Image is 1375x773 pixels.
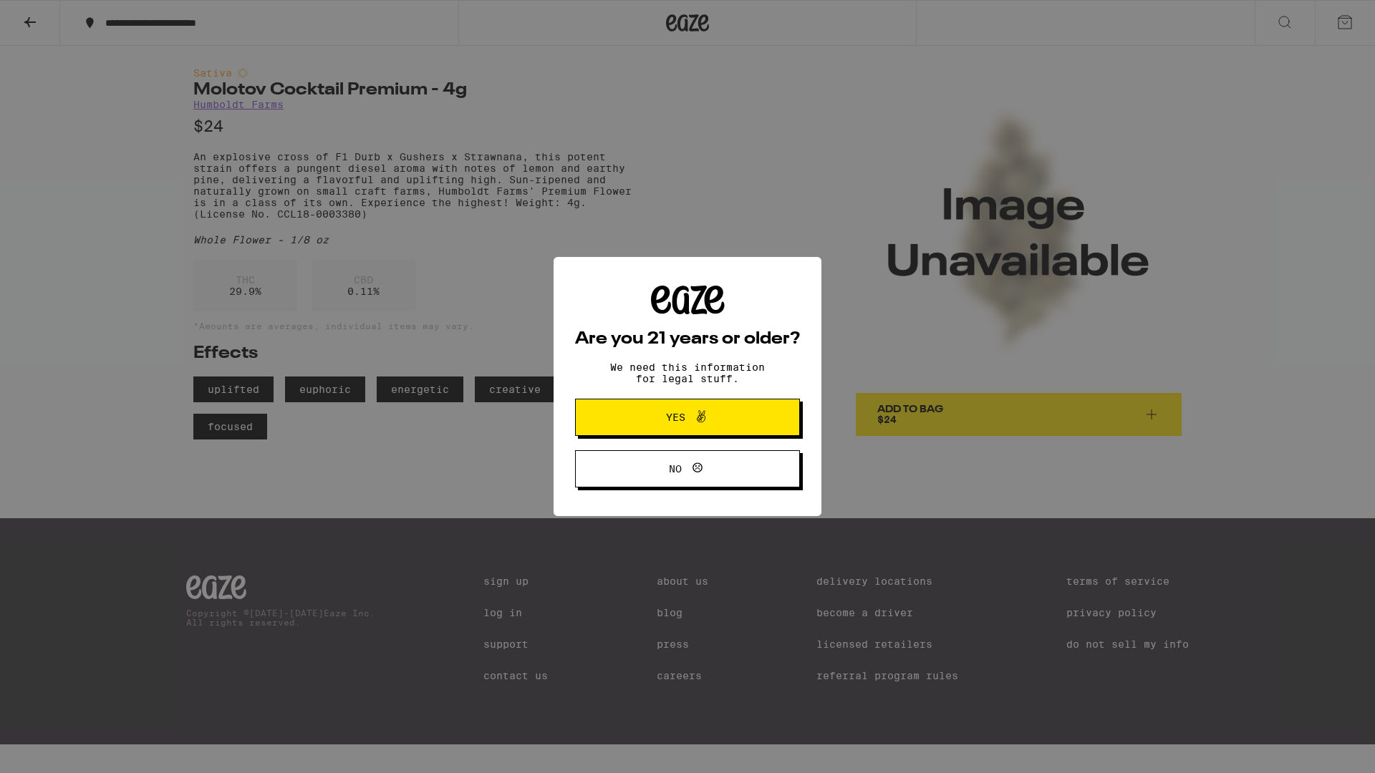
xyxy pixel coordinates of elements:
h2: Are you 21 years or older? [575,331,800,348]
p: We need this information for legal stuff. [598,361,777,384]
span: No [669,464,682,474]
button: No [575,450,800,487]
button: Yes [575,399,800,436]
span: Yes [666,412,685,422]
